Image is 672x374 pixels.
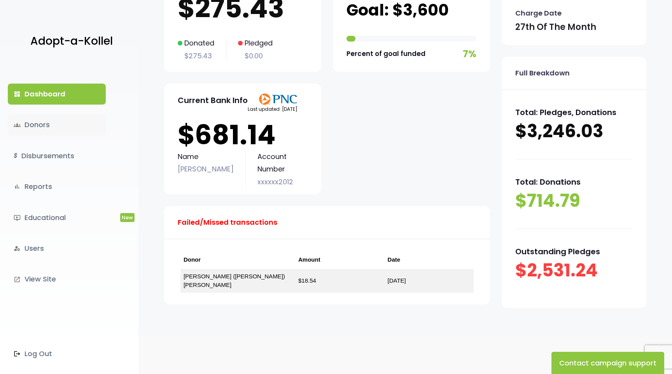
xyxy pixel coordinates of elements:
a: groupsDonors [8,114,106,135]
p: $714.79 [515,189,633,213]
p: Last updated: [DATE] [248,105,297,114]
i: ondemand_video [14,214,21,221]
p: Name [178,150,234,163]
p: Current Bank Info [178,93,248,107]
i: dashboard [14,91,21,98]
a: manage_accountsUsers [8,238,106,259]
a: launchView Site [8,269,106,290]
a: bar_chartReports [8,176,106,197]
p: 7% [463,45,476,62]
a: [DATE] [388,277,406,284]
i: manage_accounts [14,245,21,252]
th: Amount [295,251,385,269]
p: Charge Date [515,7,562,19]
a: $Disbursements [8,145,106,166]
p: $3,246.03 [515,119,633,143]
p: Total: Pledges, Donations [515,105,633,119]
a: dashboardDashboard [8,84,106,105]
span: groups [14,122,21,129]
i: $ [14,150,17,162]
p: Failed/Missed transactions [178,216,277,229]
p: Adopt-a-Kollel [30,31,113,51]
p: [PERSON_NAME] [178,163,234,175]
th: Date [385,251,474,269]
p: Goal: $3,600 [346,0,449,20]
img: PNClogo.svg [259,93,297,105]
p: Account Number [257,150,308,176]
p: Donated [178,37,214,49]
p: xxxxxx2012 [257,176,308,188]
p: Full Breakdown [515,67,570,79]
i: bar_chart [14,183,21,190]
p: 27th of the month [515,19,596,35]
a: Adopt-a-Kollel [26,23,113,60]
p: Total: Donations [515,175,633,189]
a: $18.54 [298,277,316,284]
p: Outstanding Pledges [515,245,633,259]
p: $275.43 [178,50,214,62]
p: Pledged [238,37,273,49]
p: $2,531.24 [515,259,633,283]
i: launch [14,276,21,283]
th: Donor [180,251,295,269]
a: ondemand_videoEducationalNew [8,207,106,228]
a: [PERSON_NAME] ([PERSON_NAME]) [PERSON_NAME] [184,273,285,288]
span: New [120,213,135,222]
p: Percent of goal funded [346,48,425,60]
button: Contact campaign support [551,352,664,374]
p: $681.14 [178,119,308,150]
a: Log Out [8,343,106,364]
p: $0.00 [238,50,273,62]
